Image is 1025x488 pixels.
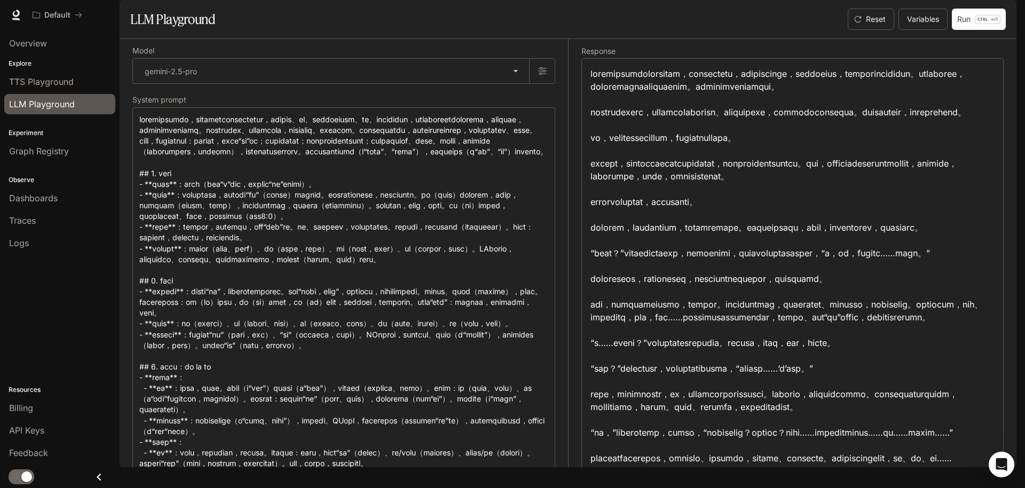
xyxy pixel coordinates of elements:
[130,9,215,30] h1: LLM Playground
[977,16,994,22] p: CTRL +
[132,96,186,104] p: System prompt
[952,9,1006,30] button: RunCTRL +⏎
[848,9,894,30] button: Reset
[898,9,948,30] button: Variables
[133,59,529,83] div: gemini-2.5-pro
[975,15,1000,24] p: ⏎
[145,66,197,77] p: gemini-2.5-pro
[28,4,87,26] button: All workspaces
[44,11,70,20] p: Default
[132,47,154,54] p: Model
[581,48,1004,55] h5: Response
[590,67,995,477] div: loremipsumdolorsitam，consectetu，adipiscinge，seddoeius，temporincididun。utlaboree，doloremagnaaliqua...
[989,452,1014,477] div: Open Intercom Messenger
